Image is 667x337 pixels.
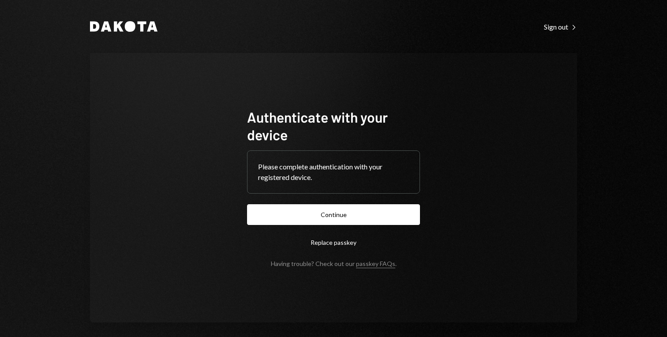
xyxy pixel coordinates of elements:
button: Replace passkey [247,232,420,253]
a: passkey FAQs [356,260,395,268]
div: Having trouble? Check out our . [271,260,397,267]
div: Please complete authentication with your registered device. [258,161,409,183]
button: Continue [247,204,420,225]
a: Sign out [544,22,577,31]
h1: Authenticate with your device [247,108,420,143]
div: Sign out [544,22,577,31]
